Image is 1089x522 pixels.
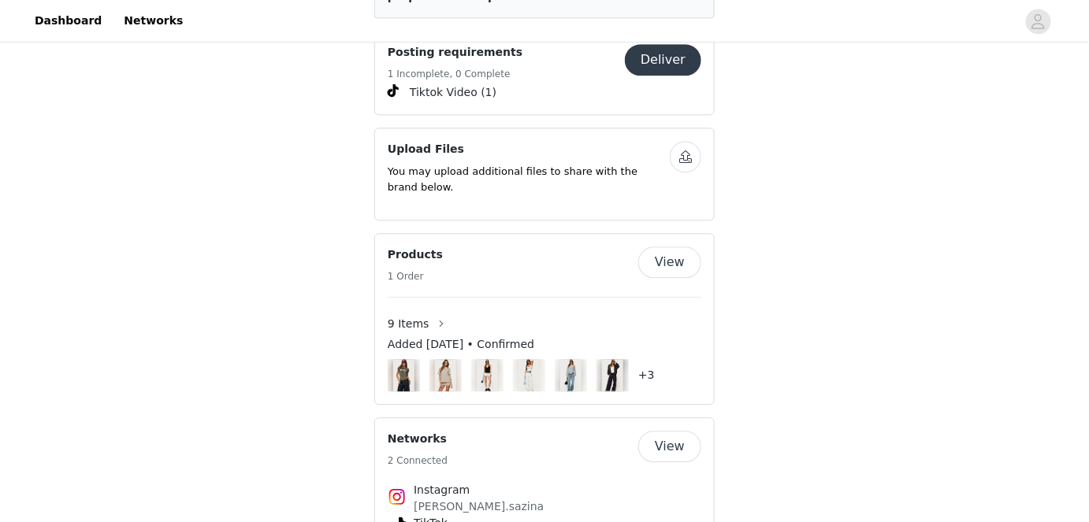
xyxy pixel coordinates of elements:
[388,316,429,332] span: 9 Items
[429,355,462,395] img: Image Background Blur
[388,431,448,447] h4: Networks
[388,336,534,353] span: Added [DATE] • Confirmed
[388,44,522,61] h4: Posting requirements
[560,359,582,391] img: Raelynn Washed Low Rise Jeans
[374,233,715,405] div: Products
[435,359,456,391] img: Brena Striped Oversized T Shirt
[414,498,675,515] p: [PERSON_NAME].sazina
[25,3,111,39] a: Dashboard
[513,355,545,395] img: Image Background Blur
[388,487,407,506] img: Instagram Icon
[1031,9,1046,34] div: avatar
[625,44,701,76] button: Deliver
[388,67,522,81] h5: 1 Incomplete, 0 Complete
[114,3,192,39] a: Networks
[388,141,670,157] h4: Upload Files
[388,454,448,468] h5: 2 Connected
[414,482,675,498] h4: Instagram
[471,355,504,395] img: Image Background Blur
[388,269,443,283] h5: 1 Order
[388,246,443,263] h4: Products
[388,355,420,395] img: Image Background Blur
[393,359,414,391] img: Nika Camo Cowboys T Shirt
[638,367,655,383] h4: +3
[597,355,629,395] img: Image Background Blur
[388,164,670,194] p: You may upload additional files to share with the brand below.
[477,359,498,391] img: Annalisa Pinstripe Shorts
[410,84,496,101] span: Tiktok Video (1)
[555,355,587,395] img: Image Background Blur
[374,31,715,115] div: Posting requirements
[638,431,701,462] button: View
[638,246,701,278] button: View
[518,359,540,391] img: Miya Stripey Knit Pants
[602,359,623,391] img: Kieran Stripey Nylon Track Pants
